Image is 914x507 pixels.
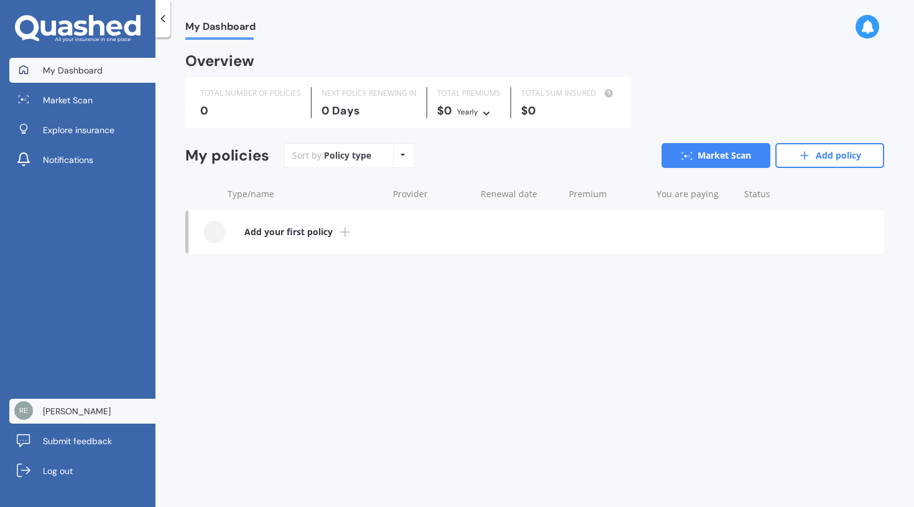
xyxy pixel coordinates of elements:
div: Yearly [457,106,478,118]
a: [PERSON_NAME] [9,399,155,424]
div: Provider [393,188,471,200]
div: Overview [185,55,254,67]
span: Market Scan [43,94,93,106]
div: Type/name [228,188,383,200]
a: Submit feedback [9,429,155,454]
span: Submit feedback [43,435,112,447]
a: Explore insurance [9,118,155,142]
span: [PERSON_NAME] [43,405,111,417]
span: My Dashboard [43,64,103,77]
div: Premium [569,188,647,200]
div: You are paying [657,188,734,200]
span: Notifications [43,154,93,166]
div: 0 Days [321,105,417,117]
div: Policy type [324,149,371,162]
a: Add policy [775,143,884,168]
img: a8627568b15f7f58b24199b5ec0e8479 [14,401,33,420]
div: TOTAL SUM INSURED [521,87,616,100]
a: Log out [9,458,155,483]
div: Sort by: [292,149,371,162]
div: Renewal date [481,188,558,200]
div: $0 [437,105,501,118]
div: $0 [521,105,616,117]
span: My Dashboard [185,21,256,37]
a: My Dashboard [9,58,155,83]
div: My policies [185,147,269,165]
a: Market Scan [662,143,770,168]
div: TOTAL PREMIUMS [437,87,501,100]
div: 0 [200,105,301,117]
span: Log out [43,465,73,477]
a: Market Scan [9,88,155,113]
div: NEXT POLICY RENEWING IN [321,87,417,100]
a: Notifications [9,147,155,172]
div: Status [744,188,822,200]
a: Add your first policy [188,210,884,254]
b: Add your first policy [244,226,333,238]
span: Explore insurance [43,124,114,136]
div: TOTAL NUMBER OF POLICIES [200,87,301,100]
